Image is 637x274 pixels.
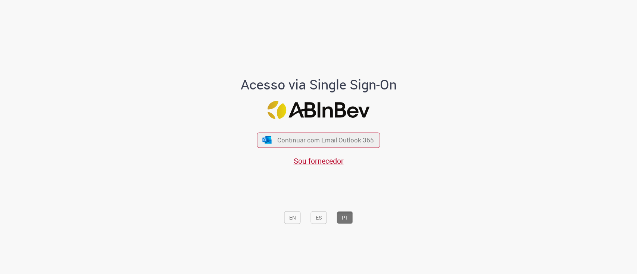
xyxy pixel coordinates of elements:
[215,77,422,92] h1: Acesso via Single Sign-On
[294,156,344,166] a: Sou fornecedor
[284,211,301,224] button: EN
[337,211,353,224] button: PT
[268,101,370,119] img: Logo ABInBev
[311,211,327,224] button: ES
[277,136,374,144] span: Continuar com Email Outlook 365
[262,136,272,144] img: ícone Azure/Microsoft 360
[257,132,380,148] button: ícone Azure/Microsoft 360 Continuar com Email Outlook 365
